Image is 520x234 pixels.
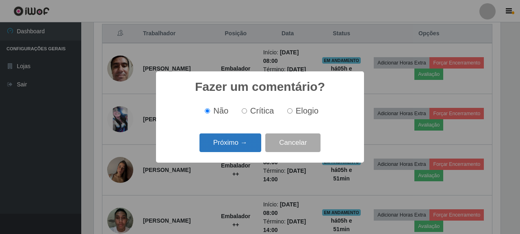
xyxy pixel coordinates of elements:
span: Crítica [250,106,274,115]
span: Elogio [296,106,318,115]
input: Crítica [242,108,247,114]
h2: Fazer um comentário? [195,79,325,94]
span: Não [213,106,228,115]
button: Cancelar [265,133,321,152]
input: Não [205,108,210,114]
button: Próximo → [199,133,261,152]
input: Elogio [287,108,292,114]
